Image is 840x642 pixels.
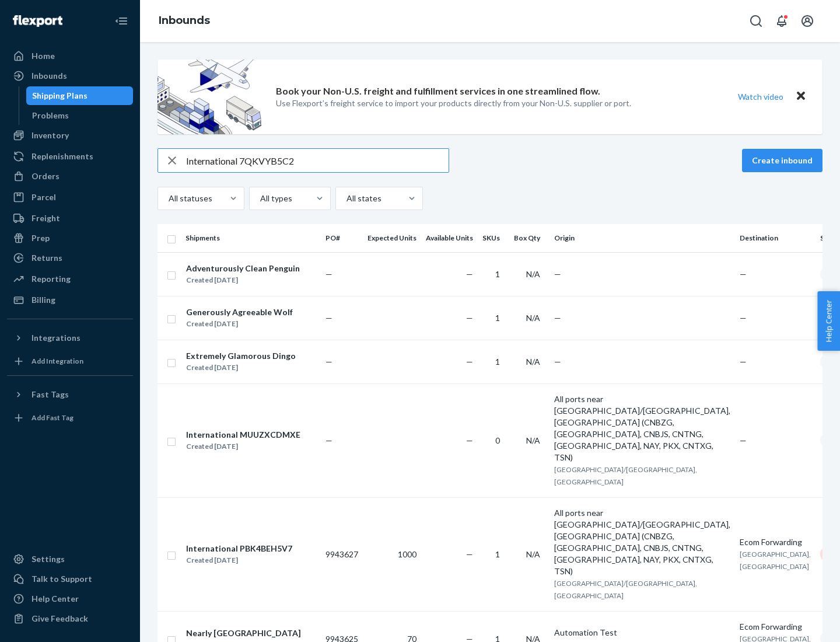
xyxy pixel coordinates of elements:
[495,313,500,323] span: 1
[32,151,93,162] div: Replenishments
[526,313,540,323] span: N/A
[363,224,421,252] th: Expected Units
[159,14,210,27] a: Inbounds
[7,550,133,568] a: Settings
[32,613,88,624] div: Give Feedback
[321,224,363,252] th: PO#
[7,385,133,404] button: Fast Tags
[495,435,500,445] span: 0
[817,291,840,351] button: Help Center
[554,357,561,367] span: —
[7,270,133,288] a: Reporting
[26,86,134,105] a: Shipping Plans
[742,149,822,172] button: Create inbound
[32,593,79,605] div: Help Center
[32,553,65,565] div: Settings
[526,357,540,367] span: N/A
[7,229,133,247] a: Prep
[740,550,811,571] span: [GEOGRAPHIC_DATA], [GEOGRAPHIC_DATA]
[32,273,71,285] div: Reporting
[186,306,293,318] div: Generously Agreeable Wolf
[421,224,478,252] th: Available Units
[7,147,133,166] a: Replenishments
[186,149,449,172] input: Search inbounds by name, destination, msku...
[32,90,87,102] div: Shipping Plans
[186,441,300,452] div: Created [DATE]
[549,224,735,252] th: Origin
[167,193,169,204] input: All statuses
[321,497,363,611] td: 9943627
[466,549,473,559] span: —
[181,224,321,252] th: Shipments
[509,224,549,252] th: Box Qty
[325,313,332,323] span: —
[32,110,69,121] div: Problems
[7,47,133,65] a: Home
[740,621,811,633] div: Ecom Forwarding
[7,609,133,628] button: Give Feedback
[7,67,133,85] a: Inbounds
[276,85,600,98] p: Book your Non-U.S. freight and fulfillment services in one streamlined flow.
[526,549,540,559] span: N/A
[466,435,473,445] span: —
[32,294,55,306] div: Billing
[276,97,631,109] p: Use Flexport’s freight service to import your products directly from your Non-U.S. supplier or port.
[466,269,473,279] span: —
[7,209,133,228] a: Freight
[495,269,500,279] span: 1
[149,4,219,38] ol: breadcrumbs
[325,435,332,445] span: —
[7,167,133,186] a: Orders
[32,50,55,62] div: Home
[32,130,69,141] div: Inventory
[740,313,747,323] span: —
[495,549,500,559] span: 1
[7,249,133,267] a: Returns
[186,263,300,274] div: Adventurously Clean Penguin
[554,313,561,323] span: —
[770,9,793,33] button: Open notifications
[186,429,300,441] div: International MUUZXCDMXE
[730,88,791,105] button: Watch video
[398,549,416,559] span: 1000
[110,9,133,33] button: Close Navigation
[325,357,332,367] span: —
[554,465,697,486] span: [GEOGRAPHIC_DATA]/[GEOGRAPHIC_DATA], [GEOGRAPHIC_DATA]
[554,269,561,279] span: —
[740,435,747,445] span: —
[32,191,56,203] div: Parcel
[526,269,540,279] span: N/A
[32,232,50,244] div: Prep
[495,357,500,367] span: 1
[186,362,296,374] div: Created [DATE]
[7,126,133,145] a: Inventory
[478,224,509,252] th: SKUs
[32,70,67,82] div: Inbounds
[7,352,133,371] a: Add Integration
[32,573,92,585] div: Talk to Support
[186,554,292,566] div: Created [DATE]
[7,188,133,207] a: Parcel
[526,435,540,445] span: N/A
[32,389,69,400] div: Fast Tags
[32,413,73,423] div: Add Fast Tag
[32,212,60,224] div: Freight
[259,193,260,204] input: All types
[186,318,293,330] div: Created [DATE]
[7,409,133,427] a: Add Fast Tag
[26,106,134,125] a: Problems
[325,269,332,279] span: —
[186,350,296,362] div: Extremely Glamorous Dingo
[554,627,730,638] div: Automation Test
[7,570,133,588] a: Talk to Support
[186,274,300,286] div: Created [DATE]
[345,193,346,204] input: All states
[32,252,62,264] div: Returns
[744,9,768,33] button: Open Search Box
[740,357,747,367] span: —
[740,269,747,279] span: —
[7,589,133,608] a: Help Center
[796,9,819,33] button: Open account menu
[32,332,80,344] div: Integrations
